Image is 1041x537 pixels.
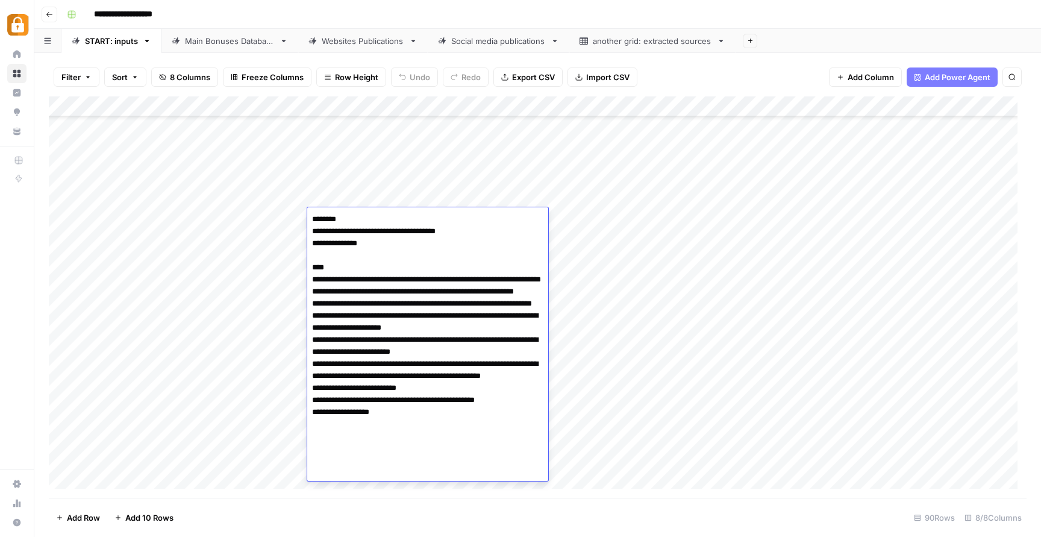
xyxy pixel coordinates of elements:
[316,68,386,87] button: Row Height
[960,508,1027,527] div: 8/8 Columns
[410,71,430,83] span: Undo
[107,508,181,527] button: Add 10 Rows
[451,35,546,47] div: Social media publications
[848,71,894,83] span: Add Column
[829,68,902,87] button: Add Column
[85,35,138,47] div: START: inputs
[7,14,29,36] img: Adzz Logo
[61,29,161,53] a: START: inputs
[298,29,428,53] a: Websites Publications
[322,35,404,47] div: Websites Publications
[7,102,27,122] a: Opportunities
[7,513,27,532] button: Help + Support
[391,68,438,87] button: Undo
[7,83,27,102] a: Insights
[443,68,489,87] button: Redo
[170,71,210,83] span: 8 Columns
[54,68,99,87] button: Filter
[335,71,378,83] span: Row Height
[185,35,275,47] div: Main Bonuses Database
[7,45,27,64] a: Home
[567,68,637,87] button: Import CSV
[7,474,27,494] a: Settings
[61,71,81,83] span: Filter
[151,68,218,87] button: 8 Columns
[493,68,563,87] button: Export CSV
[49,508,107,527] button: Add Row
[909,508,960,527] div: 90 Rows
[593,35,712,47] div: another grid: extracted sources
[104,68,146,87] button: Sort
[242,71,304,83] span: Freeze Columns
[428,29,569,53] a: Social media publications
[586,71,630,83] span: Import CSV
[67,512,100,524] span: Add Row
[461,71,481,83] span: Redo
[7,122,27,141] a: Your Data
[7,64,27,83] a: Browse
[925,71,990,83] span: Add Power Agent
[112,71,128,83] span: Sort
[907,68,998,87] button: Add Power Agent
[125,512,173,524] span: Add 10 Rows
[512,71,555,83] span: Export CSV
[7,494,27,513] a: Usage
[7,10,27,40] button: Workspace: Adzz
[569,29,736,53] a: another grid: extracted sources
[161,29,298,53] a: Main Bonuses Database
[223,68,311,87] button: Freeze Columns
